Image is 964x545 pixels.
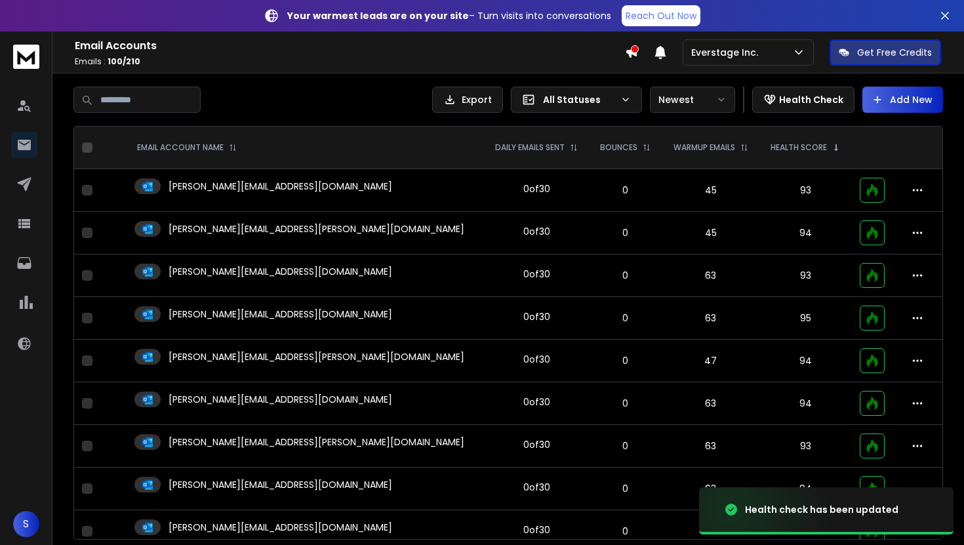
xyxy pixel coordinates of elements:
td: 63 [662,382,759,425]
td: 94 [759,212,851,254]
td: 63 [662,254,759,297]
td: 63 [662,297,759,340]
td: 93 [759,169,851,212]
p: HEALTH SCORE [771,142,827,153]
p: [PERSON_NAME][EMAIL_ADDRESS][DOMAIN_NAME] [169,521,392,534]
p: Get Free Credits [857,46,932,59]
td: 45 [662,169,759,212]
p: 0 [597,439,654,453]
p: DAILY EMAILS SENT [495,142,565,153]
td: 94 [759,382,851,425]
td: 47 [662,340,759,382]
div: 0 of 30 [523,481,550,494]
button: Export [432,87,503,113]
p: 0 [597,184,654,197]
button: Newest [650,87,735,113]
p: All Statuses [543,93,615,106]
p: [PERSON_NAME][EMAIL_ADDRESS][DOMAIN_NAME] [169,180,392,193]
div: 0 of 30 [523,353,550,366]
p: 0 [597,312,654,325]
p: 0 [597,269,654,282]
p: WARMUP EMAILS [673,142,735,153]
td: 63 [662,468,759,510]
button: Health Check [752,87,854,113]
p: [PERSON_NAME][EMAIL_ADDRESS][PERSON_NAME][DOMAIN_NAME] [169,435,464,449]
p: 0 [597,397,654,410]
div: Health check has been updated [745,503,898,516]
button: Get Free Credits [830,39,941,66]
div: 0 of 30 [523,225,550,238]
td: 95 [759,297,851,340]
div: 0 of 30 [523,182,550,195]
td: 45 [662,212,759,254]
div: 0 of 30 [523,395,550,409]
td: 94 [759,468,851,510]
p: [PERSON_NAME][EMAIL_ADDRESS][PERSON_NAME][DOMAIN_NAME] [169,222,464,235]
button: S [13,511,39,537]
span: 100 / 210 [108,56,140,67]
div: 0 of 30 [523,310,550,323]
strong: Your warmest leads are on your site [287,9,469,22]
td: 63 [662,425,759,468]
td: 93 [759,425,851,468]
p: Everstage Inc. [691,46,763,59]
td: 94 [759,340,851,382]
div: 0 of 30 [523,268,550,281]
p: [PERSON_NAME][EMAIL_ADDRESS][PERSON_NAME][DOMAIN_NAME] [169,350,464,363]
p: Reach Out Now [626,9,696,22]
p: Health Check [779,93,843,106]
img: logo [13,45,39,69]
td: 93 [759,254,851,297]
p: [PERSON_NAME][EMAIL_ADDRESS][DOMAIN_NAME] [169,308,392,321]
p: 0 [597,354,654,367]
p: 0 [597,482,654,495]
a: Reach Out Now [622,5,700,26]
h1: Email Accounts [75,38,625,54]
p: BOUNCES [600,142,637,153]
p: [PERSON_NAME][EMAIL_ADDRESS][DOMAIN_NAME] [169,478,392,491]
p: 0 [597,525,654,538]
div: 0 of 30 [523,438,550,451]
p: – Turn visits into conversations [287,9,611,22]
button: Add New [862,87,943,113]
p: [PERSON_NAME][EMAIL_ADDRESS][DOMAIN_NAME] [169,393,392,406]
div: EMAIL ACCOUNT NAME [137,142,237,153]
div: 0 of 30 [523,523,550,536]
p: Emails : [75,56,625,67]
p: [PERSON_NAME][EMAIL_ADDRESS][DOMAIN_NAME] [169,265,392,278]
p: 0 [597,226,654,239]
